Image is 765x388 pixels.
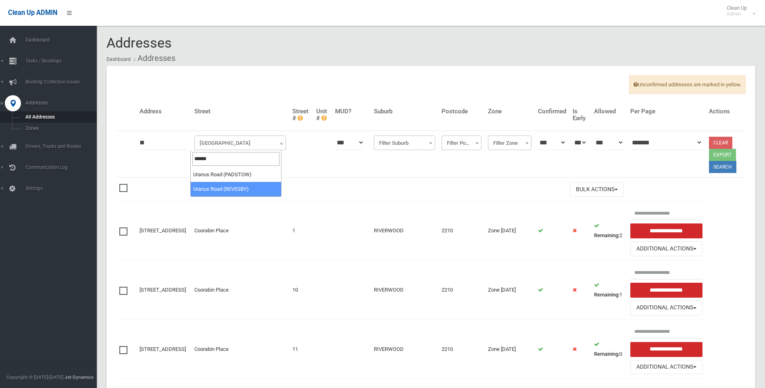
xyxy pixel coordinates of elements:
[191,182,281,196] li: Uranus Road (REVESBY)
[335,108,368,115] h4: MUD?
[23,100,103,106] span: Addresses
[289,261,313,320] td: 10
[140,346,186,352] a: [STREET_ADDRESS]
[289,201,313,261] td: 1
[23,58,103,64] span: Tasks / Bookings
[709,137,732,149] a: Clear
[191,167,281,182] li: Uranus Road (PADSTOW)
[191,261,289,320] td: Coorabin Place
[709,161,736,173] button: Search
[196,138,284,149] span: Filter Street
[140,108,188,115] h4: Address
[23,125,96,131] span: Zones
[488,108,532,115] h4: Zone
[438,261,485,320] td: 2210
[591,319,627,379] td: 0
[65,374,94,380] strong: Jet Dynamics
[371,261,438,320] td: RIVERWOOD
[723,5,755,17] span: Clean Up
[594,351,619,357] strong: Remaining:
[23,114,96,120] span: All Addresses
[23,165,103,170] span: Communication Log
[106,35,172,51] span: Addresses
[23,79,103,85] span: Booking Collection Issues
[23,186,103,191] span: Settings
[292,108,310,121] h4: Street #
[630,108,702,115] h4: Per Page
[438,201,485,261] td: 2210
[106,56,131,62] a: Dashboard
[591,201,627,261] td: 2
[316,108,328,121] h4: Unit #
[140,287,186,293] a: [STREET_ADDRESS]
[630,300,702,315] button: Additional Actions
[709,108,742,115] h4: Actions
[191,319,289,379] td: Coorabin Place
[191,201,289,261] td: Coorabin Place
[132,51,175,66] li: Addresses
[490,138,529,149] span: Filter Zone
[594,232,619,238] strong: Remaining:
[573,108,588,121] h4: Is Early
[488,136,532,150] span: Filter Zone
[630,360,702,375] button: Additional Actions
[570,182,624,197] button: Bulk Actions
[289,319,313,379] td: 11
[709,149,736,161] button: Export
[371,201,438,261] td: RIVERWOOD
[538,108,566,115] h4: Confirmed
[594,108,623,115] h4: Allowed
[629,75,746,94] span: Unconfirmed addresses are marked in yellow.
[485,319,535,379] td: Zone [DATE]
[485,201,535,261] td: Zone [DATE]
[727,11,747,17] small: Admin
[376,138,433,149] span: Filter Suburb
[374,108,435,115] h4: Suburb
[8,9,57,17] span: Clean Up ADMIN
[194,108,286,115] h4: Street
[630,241,702,256] button: Additional Actions
[442,136,482,150] span: Filter Postcode
[444,138,479,149] span: Filter Postcode
[442,108,482,115] h4: Postcode
[23,144,103,149] span: Drivers, Trucks and Routes
[438,319,485,379] td: 2210
[371,319,438,379] td: RIVERWOOD
[485,261,535,320] td: Zone [DATE]
[6,374,63,380] span: Copyright © [DATE]-[DATE]
[591,261,627,320] td: 1
[194,136,286,150] span: Filter Street
[594,292,619,298] strong: Remaining:
[374,136,435,150] span: Filter Suburb
[140,227,186,234] a: [STREET_ADDRESS]
[23,37,103,43] span: Dashboard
